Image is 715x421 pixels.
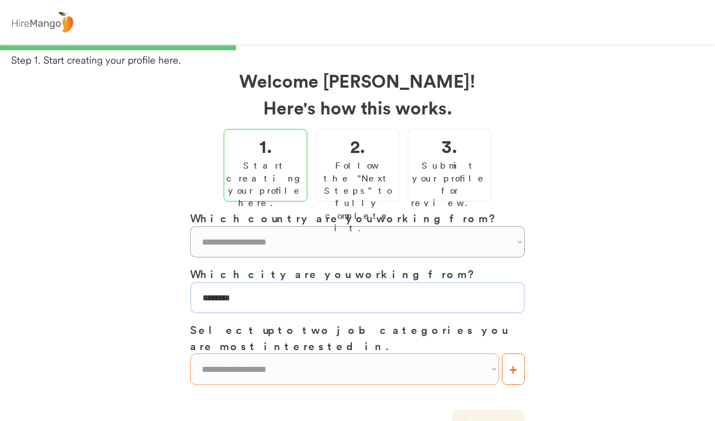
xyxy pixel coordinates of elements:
div: 33% [2,45,713,50]
img: logo%20-%20hiremango%20gray.png [8,9,76,36]
div: Submit your profile for review. [411,159,488,209]
button: + [502,353,525,385]
h2: 1. [259,132,272,159]
div: Step 1. Start creating your profile here. [11,53,715,67]
div: Follow the "Next Steps" to fully complete it. [319,159,396,234]
h3: Which city are you working from? [190,266,525,282]
h3: Which country are you working from? [190,210,525,226]
h2: 2. [350,132,365,159]
h3: Select up to two job categories you are most interested in. [190,322,525,353]
div: Start creating your profile here. [226,159,305,209]
h2: 3. [442,132,457,159]
h2: Welcome [PERSON_NAME]! Here's how this works. [190,67,525,121]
